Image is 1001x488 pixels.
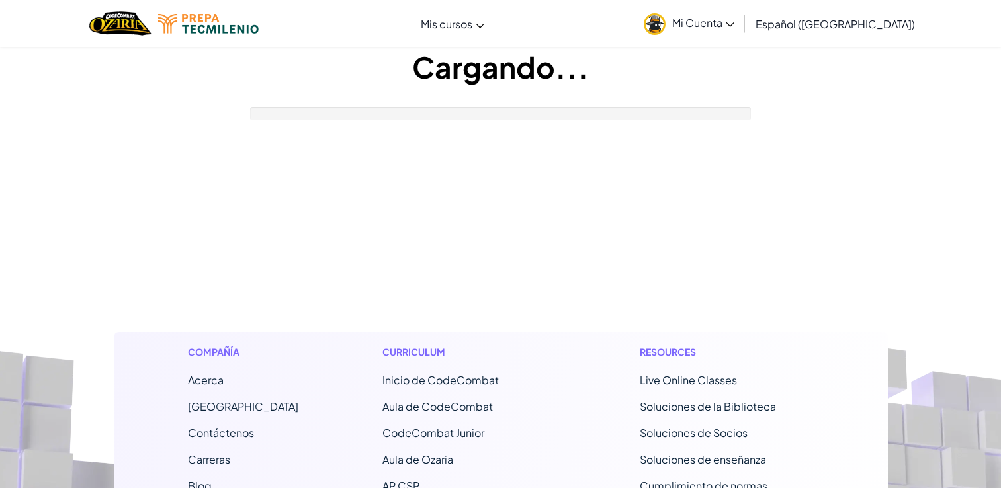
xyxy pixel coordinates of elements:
[188,373,224,387] a: Acerca
[749,6,922,42] a: Español ([GEOGRAPHIC_DATA])
[414,6,491,42] a: Mis cursos
[89,10,151,37] img: Home
[756,17,915,31] span: Español ([GEOGRAPHIC_DATA])
[640,426,748,440] a: Soluciones de Socios
[637,3,741,44] a: Mi Cuenta
[640,345,814,359] h1: Resources
[188,426,254,440] span: Contáctenos
[382,345,556,359] h1: Curriculum
[640,452,766,466] a: Soluciones de enseñanza
[644,13,666,35] img: avatar
[382,373,499,387] span: Inicio de CodeCombat
[89,10,151,37] a: Ozaria by CodeCombat logo
[640,399,776,413] a: Soluciones de la Biblioteca
[672,16,734,30] span: Mi Cuenta
[188,399,298,413] a: [GEOGRAPHIC_DATA]
[188,452,230,466] a: Carreras
[382,426,484,440] a: CodeCombat Junior
[188,345,298,359] h1: Compañía
[640,373,737,387] a: Live Online Classes
[158,14,259,34] img: Tecmilenio logo
[382,452,453,466] a: Aula de Ozaria
[421,17,472,31] span: Mis cursos
[382,399,493,413] a: Aula de CodeCombat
